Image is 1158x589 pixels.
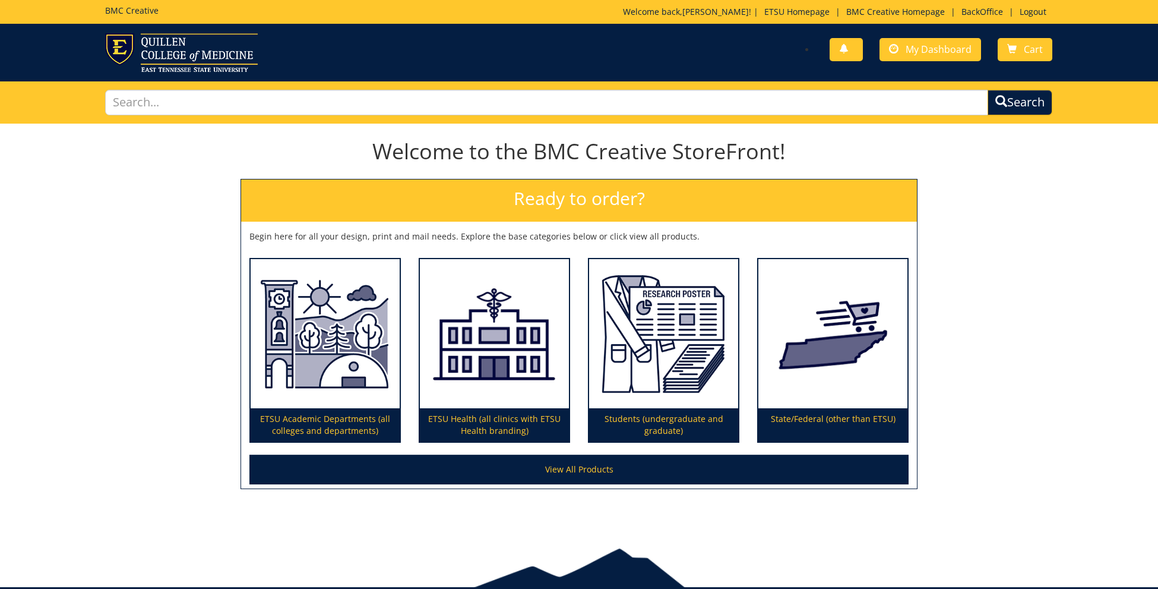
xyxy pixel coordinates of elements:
p: Begin here for all your design, print and mail needs. Explore the base categories below or click ... [249,231,909,242]
button: Search [988,90,1052,115]
a: State/Federal (other than ETSU) [758,259,907,442]
p: ETSU Health (all clinics with ETSU Health branding) [420,408,569,442]
a: View All Products [249,455,909,484]
a: Cart [998,38,1052,61]
a: BackOffice [955,6,1009,17]
span: My Dashboard [906,43,972,56]
img: ETSU logo [105,33,258,72]
a: [PERSON_NAME] [682,6,749,17]
img: State/Federal (other than ETSU) [758,259,907,409]
a: ETSU Health (all clinics with ETSU Health branding) [420,259,569,442]
p: Students (undergraduate and graduate) [589,408,738,442]
img: ETSU Academic Departments (all colleges and departments) [251,259,400,409]
span: Cart [1024,43,1043,56]
a: Logout [1014,6,1052,17]
a: ETSU Academic Departments (all colleges and departments) [251,259,400,442]
img: ETSU Health (all clinics with ETSU Health branding) [420,259,569,409]
p: Welcome back, ! | | | | [623,6,1052,18]
input: Search... [105,90,988,115]
h2: Ready to order? [241,179,917,222]
a: BMC Creative Homepage [840,6,951,17]
h5: BMC Creative [105,6,159,15]
img: Students (undergraduate and graduate) [589,259,738,409]
p: ETSU Academic Departments (all colleges and departments) [251,408,400,442]
a: Students (undergraduate and graduate) [589,259,738,442]
a: ETSU Homepage [758,6,836,17]
a: My Dashboard [879,38,981,61]
p: State/Federal (other than ETSU) [758,408,907,442]
h1: Welcome to the BMC Creative StoreFront! [241,140,917,163]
